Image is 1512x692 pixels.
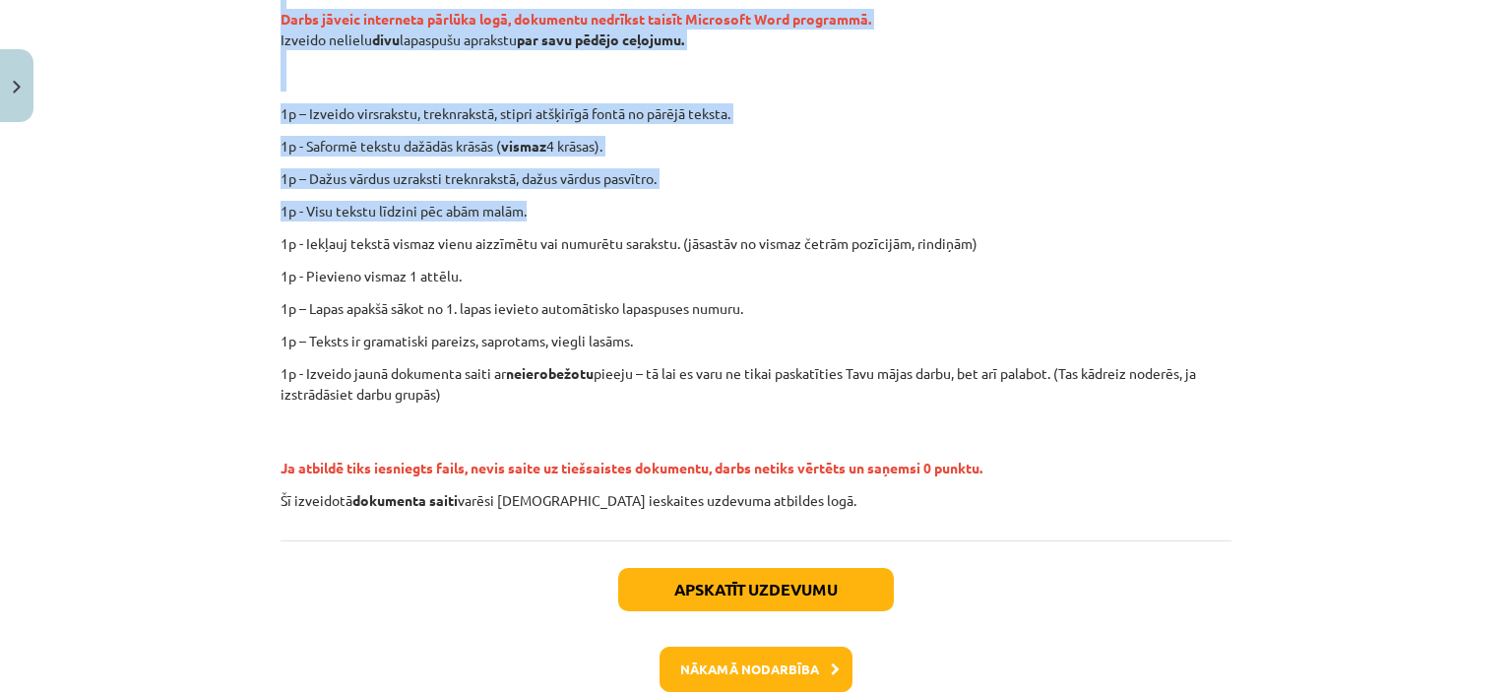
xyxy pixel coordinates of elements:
strong: par savu pēdējo ceļojumu. [517,31,684,48]
button: Apskatīt uzdevumu [618,568,894,611]
strong: dokumenta saiti [352,491,458,509]
p: 1p – Izveido virsrakstu, treknrakstā, stipri atšķirīgā fontā no pārējā teksta. [392,103,1250,124]
strong: vismaz [501,137,546,155]
p: 1p – Lapas apakšā sākot no 1. lapas ievieto automātisko lapaspuses numuru. [281,298,1231,319]
p: 1p - Pievieno vismaz 1 attēlu. [281,266,1231,286]
p: 1p - Iekļauj tekstā vismaz vienu aizzīmētu vai numurētu sarakstu. (jāsastāv no vismaz četrām pozī... [281,233,1231,254]
strong: Darbs jāveic interneta pārlūka logā, dokumentu nedrīkst taisīt Microsoft Word programmā. [281,10,871,28]
strong: divu [372,31,400,48]
p: 1p – Dažus vārdus uzraksti treknrakstā, dažus vārdus pasvītro. [281,168,1231,189]
span: Ja atbildē tiks iesniegts fails, nevis saite uz tiešsaistes dokumentu, darbs netiks vērtēts un sa... [281,459,982,476]
p: 1p - Visu tekstu līdzini pēc abām malām. [281,201,1231,221]
button: Nākamā nodarbība [660,647,852,692]
p: 1p – Teksts ir gramatiski pareizs, saprotams, viegli lasāms. [281,331,1231,351]
p: 1p - Izveido jaunā dokumenta saiti ar pieeju – tā lai es varu ne tikai paskatīties Tavu mājas dar... [281,363,1231,405]
p: Šī izveidotā varēsi [DEMOGRAPHIC_DATA] ieskaites uzdevuma atbildes logā. [281,490,1231,511]
p: 1p - Saformē tekstu dažādās krāsās ( 4 krāsas). [281,136,1231,157]
strong: neierobežotu [506,364,594,382]
img: icon-close-lesson-0947bae3869378f0d4975bcd49f059093ad1ed9edebbc8119c70593378902aed.svg [13,81,21,94]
